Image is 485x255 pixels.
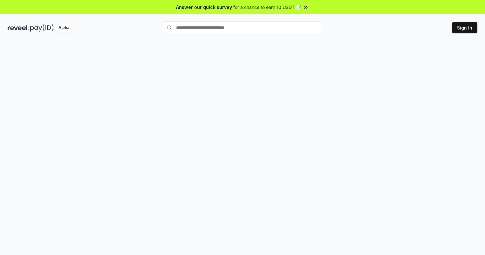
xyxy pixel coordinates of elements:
button: Sign In [452,22,477,33]
span: Answer our quick survey [176,4,232,10]
img: pay_id [30,24,54,32]
img: reveel_dark [8,24,29,32]
span: for a chance to earn 10 USDT 📝 [233,4,301,10]
div: Alpha [55,24,73,32]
